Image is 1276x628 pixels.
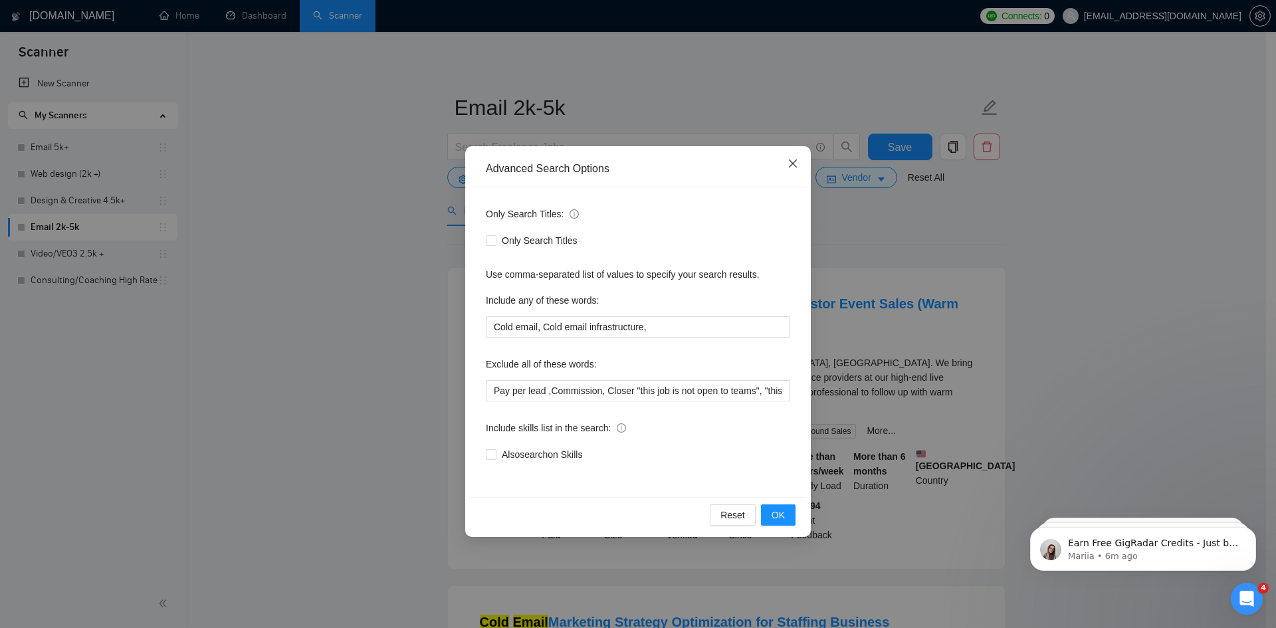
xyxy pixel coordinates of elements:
span: Only Search Titles [496,233,583,248]
span: OK [772,508,785,522]
span: info-circle [570,209,579,219]
span: info-circle [617,423,626,433]
iframe: Intercom notifications message [1010,499,1276,592]
label: Include any of these words: [486,290,599,311]
iframe: Intercom live chat [1231,583,1263,615]
div: Use comma-separated list of values to specify your search results. [486,267,790,282]
span: Reset [720,508,745,522]
span: Include skills list in the search: [486,421,626,435]
div: Advanced Search Options [486,161,790,176]
span: close [788,158,798,169]
button: OK [761,504,796,526]
span: Also search on Skills [496,447,587,462]
label: Exclude all of these words: [486,354,597,375]
button: Close [775,146,811,182]
span: 4 [1258,583,1269,593]
span: Only Search Titles: [486,207,579,221]
button: Reset [710,504,756,526]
